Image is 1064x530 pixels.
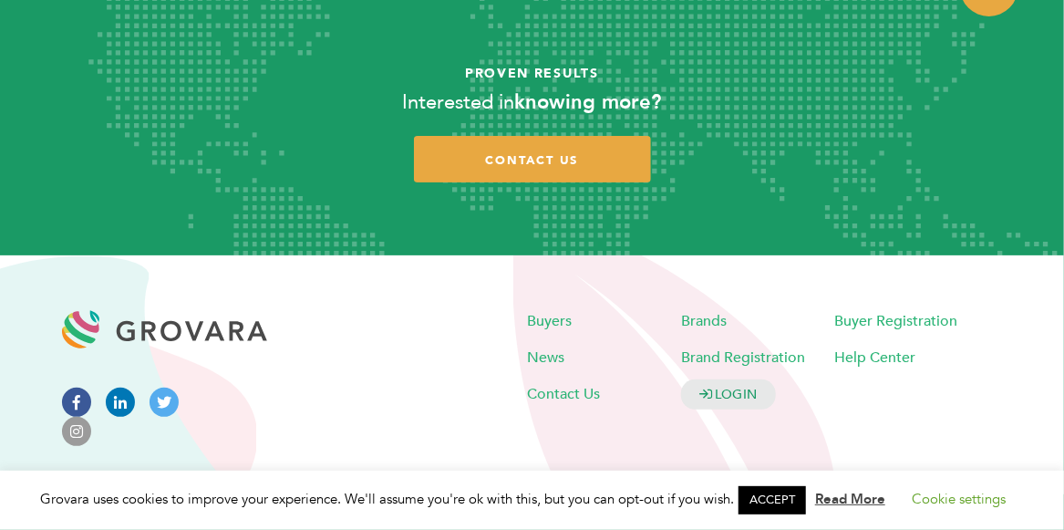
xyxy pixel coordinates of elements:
[40,490,1024,508] span: Grovara uses cookies to improve your experience. We'll assume you're ok with this, but you can op...
[834,311,957,331] a: Buyer Registration
[815,490,885,508] a: Read More
[912,490,1006,508] a: Cookie settings
[527,311,572,331] a: Buyers
[403,88,515,116] span: Interested in
[681,379,776,410] a: LOGIN
[414,136,651,182] a: contact us
[486,152,579,169] span: contact us
[681,348,805,368] a: Brand Registration
[834,348,915,368] a: Help Center
[681,311,727,331] a: Brands
[527,384,600,404] a: Contact Us
[739,486,806,514] a: ACCEPT
[527,348,564,368] a: News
